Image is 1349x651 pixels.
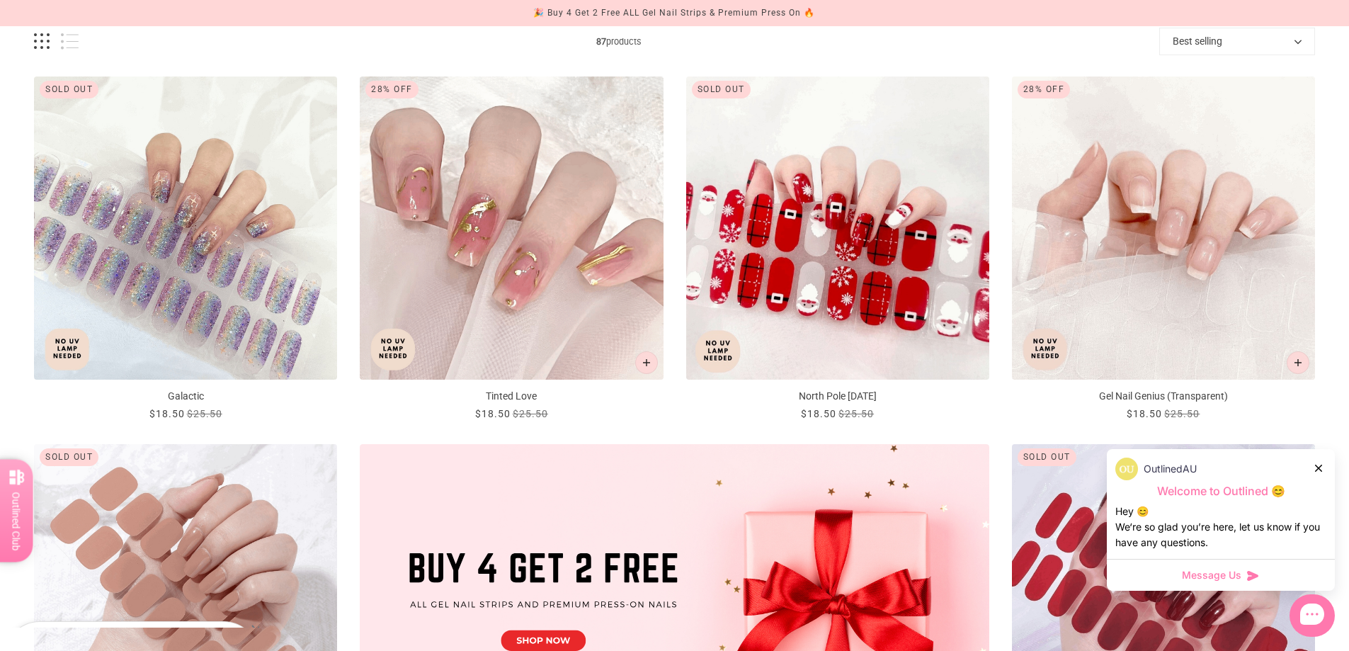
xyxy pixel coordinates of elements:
span: products [79,34,1159,49]
div: Sold out [692,81,751,98]
div: 🎉 Buy 4 Get 2 Free ALL Gel Nail Strips & Premium Press On 🔥 [533,6,815,21]
button: Grid view [34,33,50,50]
div: Sold out [40,81,98,98]
span: $25.50 [513,408,548,419]
span: $25.50 [1164,408,1200,419]
img: Galactic-Gel Nail Strips-Outlined [34,77,337,380]
p: OutlinedAU [1144,461,1197,477]
p: Tinted Love [360,389,663,404]
span: $18.50 [475,408,511,419]
p: Galactic [34,389,337,404]
button: Best selling [1159,28,1315,55]
a: Gel Nail Genius (Transparent) [1012,77,1315,421]
a: Tinted Love [360,77,663,421]
img: Gel Nail Genius (Transparent)-Gel Nail Strips-Outlined [1012,77,1315,380]
p: Gel Nail Genius (Transparent) [1012,389,1315,404]
div: Sold out [40,448,98,466]
div: 28% Off [365,81,419,98]
div: Hey 😊 We‘re so glad you’re here, let us know if you have any questions. [1115,504,1326,550]
p: North Pole [DATE] [686,389,989,404]
b: 87 [596,36,606,47]
p: Welcome to Outlined 😊 [1115,484,1326,499]
a: North Pole Noel [686,77,989,421]
button: Add to cart [1287,351,1309,374]
img: North Pole Noel-Gel Nail Strips-Outlined [686,77,989,380]
button: Add to cart [635,351,658,374]
a: Galactic [34,77,337,421]
div: 28% Off [1018,81,1071,98]
button: List view [61,33,79,50]
div: Sold out [1018,448,1076,466]
img: data:image/png;base64,iVBORw0KGgoAAAANSUhEUgAAACQAAAAkCAYAAADhAJiYAAACJklEQVR4AexUO28TQRice/mFQxI... [1115,458,1138,480]
span: $18.50 [1127,408,1162,419]
span: $18.50 [801,408,836,419]
span: Message Us [1182,568,1241,582]
span: $18.50 [149,408,185,419]
span: $25.50 [838,408,874,419]
span: $25.50 [187,408,222,419]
